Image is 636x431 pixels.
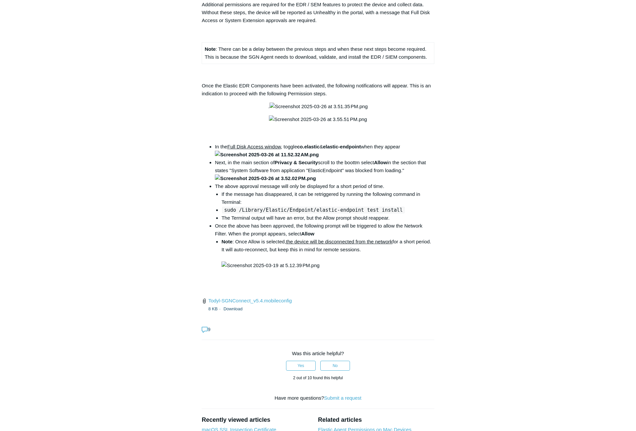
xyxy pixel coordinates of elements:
a: Todyl-SGNConnect_v5.4.mobileconfig [208,298,292,303]
span: 8 KB [208,306,222,311]
h2: Recently viewed articles [202,416,311,424]
img: Screenshot 2025-03-19 at 5.12.39 PM.png [221,262,319,269]
li: In the , toggle & when they appear [215,143,434,159]
img: Screenshot 2025-03-26 at 11.52.32 AM.png [215,151,319,159]
img: Screenshot 2025-03-26 at 3.52.02 PM.png [215,174,316,182]
code: sudo /Library/Elastic/Endpoint/elastic-endpoint test install [222,207,405,213]
p: . [202,103,434,110]
strong: Note [205,46,216,52]
li: Next, in the main section of scroll to the boottm select in the section that states "System Softw... [215,159,434,182]
strong: Allow [301,231,314,236]
li: The above approval message will only be displayed for a short period of time. [215,182,434,222]
strong: Allow [374,160,387,165]
span: Full Disk Access window [227,144,281,149]
button: This article was not helpful [320,361,350,371]
img: Screenshot 2025-03-26 at 3.55.51 PM.png [269,115,367,123]
li: If the message has disappeared, it can be retriggered by running the following command in Terminal: [221,190,434,206]
strong: elastic-endpoint [323,144,361,149]
strong: Privacy & Security [275,160,318,165]
span: 9 [202,326,210,332]
span: 2 out of 10 found this helpful [293,376,343,380]
h2: Related articles [318,416,434,424]
a: Download [223,306,243,311]
td: : There can be a delay between the previous steps and when these next steps become required. This... [202,42,434,64]
a: Submit a request [324,395,361,401]
button: This article was helpful [286,361,316,371]
div: Have more questions? [202,394,434,402]
span: Was this article helpful? [292,351,344,356]
img: Screenshot 2025-03-26 at 3.51.35 PM.png [270,103,367,110]
li: : Once Allow is selected, for a short period. It will auto-reconnect, but keep this in mind for r... [221,238,434,269]
li: The Terminal output will have an error, but the Allow prompt should reappear. [221,214,434,222]
p: Additional permissions are required for the EDR / SEM features to protect the device and collect ... [202,1,434,24]
p: Once the Elastic EDR Components have been activated, the following notifications will appear. Thi... [202,82,434,98]
strong: co.elastic [297,144,320,149]
li: Once the above has been approved, the following prompt will be triggered to allow the Network Fil... [215,222,434,269]
strong: Note [221,239,232,244]
span: the device will be disconnected from the network [286,239,392,244]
